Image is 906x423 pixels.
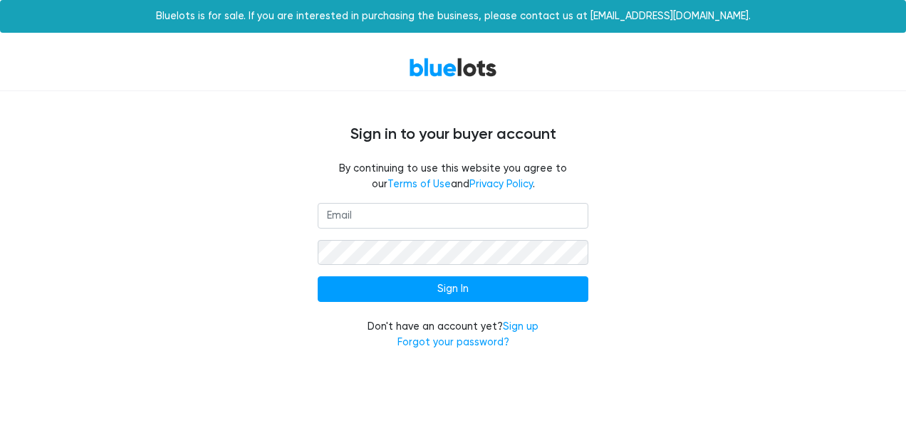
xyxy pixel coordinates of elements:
a: BlueLots [409,57,497,78]
h4: Sign in to your buyer account [26,125,880,144]
a: Privacy Policy [469,178,533,190]
div: Don't have an account yet? [318,319,588,350]
fieldset: By continuing to use this website you agree to our and . [318,161,588,192]
input: Sign In [318,276,588,302]
a: Forgot your password? [397,336,509,348]
a: Sign up [503,320,538,333]
input: Email [318,203,588,229]
a: Terms of Use [387,178,451,190]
